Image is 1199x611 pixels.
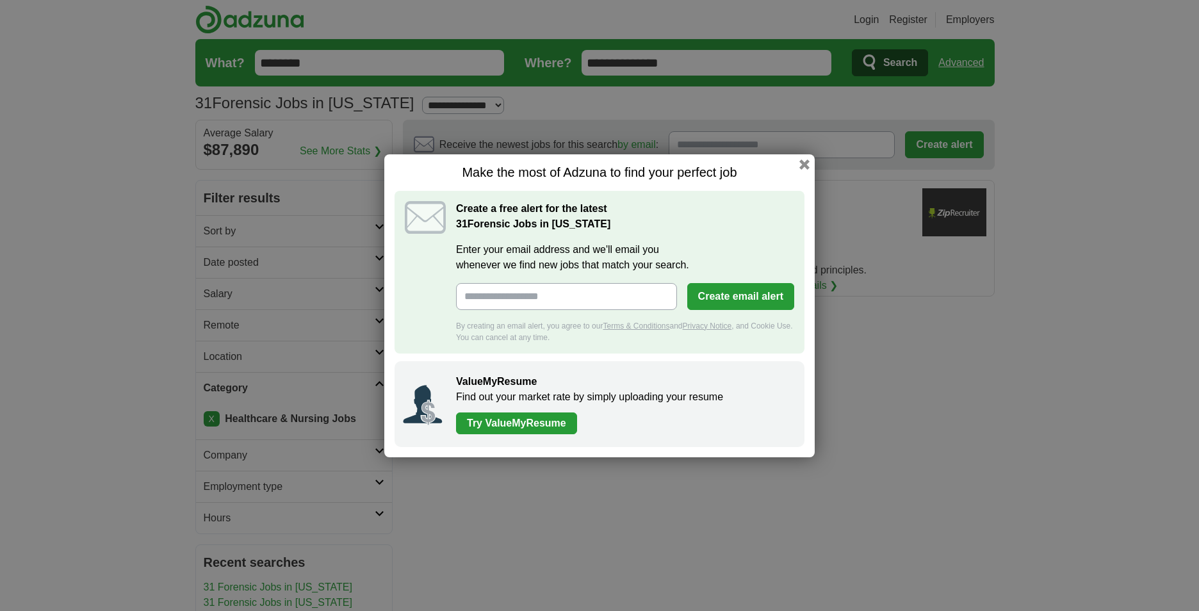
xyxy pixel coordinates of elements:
div: By creating an email alert, you agree to our and , and Cookie Use. You can cancel at any time. [456,320,794,343]
strong: Forensic Jobs in [US_STATE] [456,218,610,229]
h2: ValueMyResume [456,374,792,389]
a: Try ValueMyResume [456,412,577,434]
img: icon_email.svg [405,201,446,234]
label: Enter your email address and we'll email you whenever we find new jobs that match your search. [456,242,794,273]
button: Create email alert [687,283,794,310]
a: Privacy Notice [683,322,732,330]
p: Find out your market rate by simply uploading your resume [456,389,792,405]
a: Terms & Conditions [603,322,669,330]
h1: Make the most of Adzuna to find your perfect job [395,165,804,181]
h2: Create a free alert for the latest [456,201,794,232]
span: 31 [456,216,468,232]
